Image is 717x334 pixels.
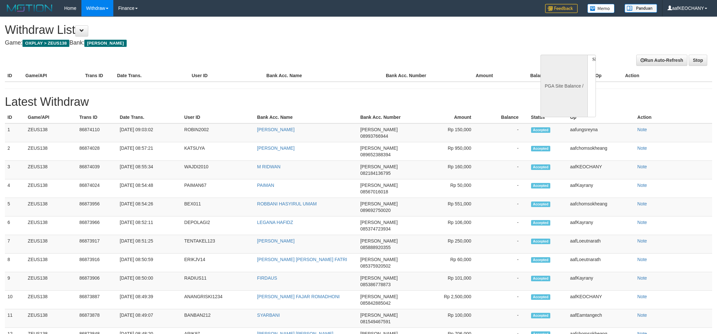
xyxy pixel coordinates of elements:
td: PAIMAN67 [182,179,255,198]
span: [PERSON_NAME] [360,164,398,169]
span: 08993766944 [360,133,388,139]
th: Amount [443,70,502,82]
td: - [481,309,528,328]
span: Accepted [531,220,551,226]
a: [PERSON_NAME] [PERSON_NAME] FATRI [257,257,347,262]
td: 6 [5,216,25,235]
td: aafKayrany [568,179,635,198]
td: ZEUS138 [25,179,77,198]
td: - [481,161,528,179]
td: [DATE] 08:54:26 [117,198,182,216]
th: Status [528,111,568,123]
td: Rp 250,000 [425,235,481,254]
th: Game/API [23,70,82,82]
td: 9 [5,272,25,291]
td: 1 [5,123,25,142]
span: 085386778873 [360,282,390,287]
span: OXPLAY > ZEUS138 [22,40,69,47]
span: [PERSON_NAME] [360,183,398,188]
th: Date Trans. [114,70,189,82]
td: ZEUS138 [25,254,77,272]
td: ZEUS138 [25,272,77,291]
a: Run Auto-Refresh [636,55,687,66]
td: aafungsreyna [568,123,635,142]
th: Trans ID [77,111,117,123]
td: Rp 60,000 [425,254,481,272]
td: ZEUS138 [25,198,77,216]
td: - [481,254,528,272]
td: - [481,179,528,198]
td: 86873956 [77,198,117,216]
span: 082184136795 [360,171,390,176]
td: - [481,123,528,142]
a: Note [637,164,647,169]
td: 86873916 [77,254,117,272]
th: Amount [425,111,481,123]
td: aafchomsokheang [568,198,635,216]
th: Balance [481,111,528,123]
td: [DATE] 08:55:34 [117,161,182,179]
td: aafKEOCHANY [568,161,635,179]
img: panduan.png [625,4,657,13]
span: Accepted [531,276,551,281]
span: 085888920355 [360,245,390,250]
td: 3 [5,161,25,179]
td: [DATE] 08:57:21 [117,142,182,161]
td: - [481,291,528,309]
a: PAIMAN [257,183,274,188]
th: Action [635,111,712,123]
a: ROBBANI HASYIRUL UMAM [257,201,317,206]
th: Game/API [25,111,77,123]
td: [DATE] 08:49:07 [117,309,182,328]
td: 86874028 [77,142,117,161]
th: Date Trans. [117,111,182,123]
td: ZEUS138 [25,291,77,309]
a: Note [637,275,647,281]
span: [PERSON_NAME] [360,220,398,225]
td: ROBIN2002 [182,123,255,142]
td: ZEUS138 [25,161,77,179]
th: Op [568,111,635,123]
span: Accepted [531,239,551,244]
th: ID [5,70,23,82]
h1: Latest Withdraw [5,95,712,108]
td: 86873966 [77,216,117,235]
th: Bank Acc. Name [255,111,358,123]
span: 085842885042 [360,300,390,306]
td: BEX011 [182,198,255,216]
span: [PERSON_NAME] [360,146,398,151]
td: 86873887 [77,291,117,309]
td: 86873906 [77,272,117,291]
th: Balance [503,70,557,82]
th: User ID [182,111,255,123]
td: 4 [5,179,25,198]
td: Rp 106,000 [425,216,481,235]
div: PGA Site Balance / [541,55,587,117]
span: 085374723934 [360,226,390,231]
td: 5 [5,198,25,216]
a: Note [637,257,647,262]
span: 089652388394 [360,152,390,157]
a: Note [637,127,647,132]
td: Rp 551,000 [425,198,481,216]
a: Note [637,201,647,206]
td: 86873878 [77,309,117,328]
td: RADIUS11 [182,272,255,291]
td: Rp 160,000 [425,161,481,179]
th: Op [593,70,623,82]
td: Rp 2,500,000 [425,291,481,309]
span: [PERSON_NAME] [360,275,398,281]
a: [PERSON_NAME] [257,127,295,132]
span: [PERSON_NAME] [360,238,398,244]
td: 10 [5,291,25,309]
td: - [481,235,528,254]
td: aafKayrany [568,272,635,291]
td: Rp 50,000 [425,179,481,198]
td: 86873917 [77,235,117,254]
a: Note [637,183,647,188]
td: 2 [5,142,25,161]
td: aafchomsokheang [568,142,635,161]
td: BANBAN212 [182,309,255,328]
span: [PERSON_NAME] [360,257,398,262]
h4: Game: Bank: [5,40,471,46]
